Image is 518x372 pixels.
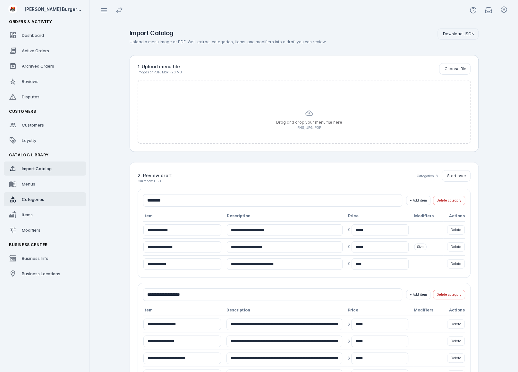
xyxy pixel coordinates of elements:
div: [PERSON_NAME] Burger Bar [24,6,83,12]
span: Menus [22,181,35,186]
span: $ [348,355,350,361]
span: Reviews [22,79,38,84]
span: $ [348,321,350,327]
a: Modifiers [4,223,86,237]
span: $ [348,261,350,267]
span: Delete category [437,292,462,297]
th: Modifiers [414,211,443,222]
span: Active Orders [22,48,49,53]
a: Archived Orders [4,59,86,73]
a: Customers [4,118,86,132]
th: Modifiers [413,305,443,316]
span: Download JSON [443,31,474,37]
a: Dashboard [4,28,86,42]
span: + Add item [410,292,427,297]
span: Dashboard [22,33,44,38]
span: Orders & Activity [9,19,52,24]
p: Images or PDF. Max ~20 MB. [138,70,183,75]
span: $ [348,244,350,250]
span: + Add item [410,198,427,203]
button: Delete [447,353,465,363]
span: Customers [22,122,44,128]
span: $ [348,338,350,344]
h2: 1. Upload menu file [138,63,183,70]
th: Price [348,211,414,222]
a: Disputes [4,90,86,104]
button: Delete [447,336,465,346]
span: Items [22,212,33,217]
span: Business Locations [22,271,60,276]
span: Import Catalog [22,166,52,171]
p: Upload a menu image or PDF. We’ll extract categories, items, and modifiers into a draft you can r... [130,39,327,45]
span: Size [414,244,427,250]
button: Delete category [433,290,465,299]
span: Disputes [22,94,39,99]
span: Catalog Library [9,153,49,157]
button: Delete [447,242,465,252]
th: Price [347,305,413,316]
span: Customers [9,109,36,114]
span: Loyalty [22,138,36,143]
p: PNG, JPG, PDF [297,125,321,130]
a: Items [4,208,86,222]
a: Business Info [4,251,86,265]
span: Modifiers [22,227,40,233]
span: Choose file [445,66,466,72]
span: Business Info [22,256,48,261]
span: Business Center [9,242,48,247]
span: Delete category [437,198,462,203]
th: Description [226,305,347,316]
a: Categories [4,192,86,206]
a: Import Catalog [4,161,86,176]
a: Reviews [4,74,86,88]
div: Categories: 8 [417,174,438,178]
span: Archived Orders [22,63,54,69]
span: Categories [22,197,44,202]
button: Delete [447,259,465,269]
th: Description [226,211,348,222]
p: Drag and drop your menu file here [276,120,342,125]
a: Menus [4,177,86,191]
button: Delete [447,225,465,235]
button: + Add item [406,290,430,299]
a: Loyalty [4,133,86,147]
button: Start over [442,170,471,182]
button: Delete [447,319,465,329]
th: Actions [443,211,465,222]
a: Active Orders [4,44,86,58]
span: Start over [447,173,466,179]
a: Business Locations [4,267,86,281]
button: Download JSON [437,28,479,40]
th: Item [143,211,226,222]
h1: Import Catalog [130,28,327,38]
h2: 2. Review draft [138,172,172,179]
th: Actions [443,305,465,316]
th: Item [143,305,226,316]
span: $ [348,227,350,233]
p: Currency: USD [138,179,172,184]
button: + Add item [406,196,430,205]
button: Delete category [433,196,465,205]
